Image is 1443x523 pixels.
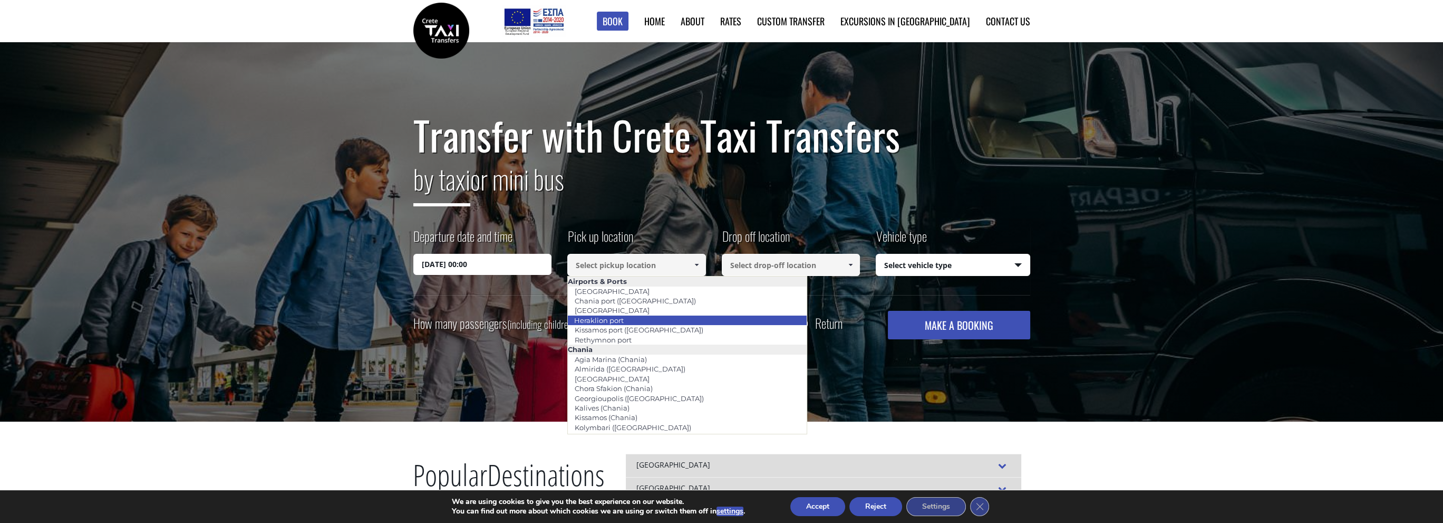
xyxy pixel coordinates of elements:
span: Select vehicle type [876,254,1030,277]
button: Accept [790,497,845,516]
button: Close GDPR Cookie Banner [970,497,989,516]
a: Book [597,12,628,31]
a: About [681,14,704,28]
a: Chania port ([GEOGRAPHIC_DATA]) [568,293,703,308]
a: [GEOGRAPHIC_DATA] [568,284,656,299]
a: [GEOGRAPHIC_DATA] [568,372,656,386]
div: [GEOGRAPHIC_DATA] [626,454,1021,477]
h1: Transfer with Crete Taxi Transfers [413,113,1030,157]
a: Kolymbari ([GEOGRAPHIC_DATA]) [568,420,698,435]
span: by taxi [413,159,470,206]
a: Custom Transfer [757,14,825,28]
a: Chora Sfakion (Chania) [568,381,660,396]
label: Vehicle type [876,227,927,254]
a: Rates [720,14,741,28]
button: settings [716,507,743,516]
div: [GEOGRAPHIC_DATA] [626,477,1021,500]
button: Settings [906,497,966,516]
a: Georgioupolis ([GEOGRAPHIC_DATA]) [568,391,711,406]
button: Reject [849,497,902,516]
h2: or mini bus [413,157,1030,214]
span: Popular [413,454,487,503]
a: Kalives (Chania) [568,401,636,415]
a: Contact us [986,14,1030,28]
label: Drop off location [722,227,790,254]
label: Return [815,317,842,330]
a: Heraklion port [567,313,631,328]
label: Pick up location [567,227,633,254]
p: We are using cookies to give you the best experience on our website. [452,497,745,507]
a: Rethymnon port [568,332,638,347]
a: Show All Items [842,254,859,276]
img: e-bannersEUERDF180X90.jpg [502,5,565,37]
a: Kissamos port ([GEOGRAPHIC_DATA]) [568,322,710,337]
a: Show All Items [687,254,705,276]
a: Agia Marina (Chania) [568,352,654,367]
a: Crete Taxi Transfers | Safe Taxi Transfer Services from to Heraklion Airport, Chania Airport, Ret... [413,24,469,35]
small: (including children) [507,316,575,332]
li: Chania [568,345,807,354]
button: MAKE A BOOKING [888,311,1030,339]
input: Select pickup location [567,254,706,276]
a: Almirida ([GEOGRAPHIC_DATA]) [568,362,692,376]
h2: Destinations [413,454,605,511]
input: Select drop-off location [722,254,860,276]
img: Crete Taxi Transfers | Safe Taxi Transfer Services from to Heraklion Airport, Chania Airport, Ret... [413,3,469,59]
a: [GEOGRAPHIC_DATA] [568,303,656,318]
p: You can find out more about which cookies we are using or switch them off in . [452,507,745,516]
label: Departure date and time [413,227,512,254]
a: Kissamos (Chania) [568,410,644,425]
a: Home [644,14,665,28]
a: Excursions in [GEOGRAPHIC_DATA] [840,14,970,28]
li: Airports & Ports [568,277,807,286]
label: How many passengers ? [413,311,581,337]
